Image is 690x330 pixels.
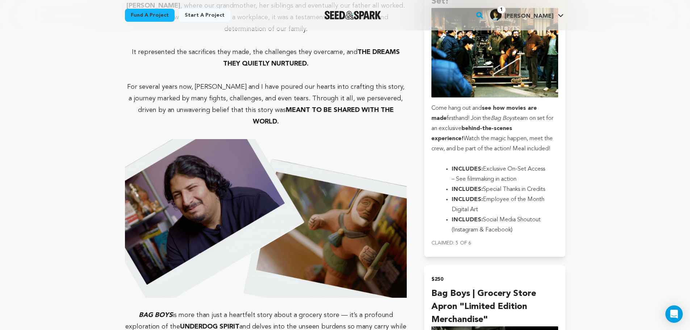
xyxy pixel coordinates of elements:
li: Special Thanks in Credits [452,184,549,195]
strong: behind-the-scenes experience! [431,126,512,142]
img: incentive [431,8,558,97]
strong: INCLUDES: [452,197,483,202]
a: Seed&Spark Homepage [325,11,381,20]
a: Keith L.'s Profile [489,8,565,21]
strong: MEANT TO BE SHARED WITH THE WORLD. [253,107,394,125]
strong: THE DREAMS THEY QUIETLY NURTURED. [223,49,400,67]
p: Come hang out and firsthand! Join the team on set for an exclusive Watch the magic happen, meet t... [431,103,558,154]
em: Bag Boys [491,116,515,121]
span: 1 [497,6,506,13]
li: Exclusive On-Set Access – See filmmaking in action [452,164,549,184]
p: Claimed: 5 of 6 [431,238,558,248]
img: 1736993780-Orange%20Blue%20Retro%20Guess%20The%20TV%20Show%20Game%20Presentation.gif [125,139,407,298]
img: Seed&Spark Logo Dark Mode [325,11,381,20]
strong: INCLUDES: [452,187,483,192]
em: BAG BOYS [139,312,172,318]
div: Open Intercom Messenger [665,305,683,323]
h4: Bag Boys | Grocery Store Apron "Limited Edition Merchandise" [431,287,558,326]
p: It represented the sacrifices they made, the challenges they overcame, and [125,46,407,70]
strong: INCLUDES: [452,217,483,223]
strong: see how movies are made [431,105,537,121]
li: Employee of the Month Digital Art [452,195,549,215]
img: Keith%20Headshot.v1%20%281%29.jpg [490,9,502,21]
h2: $250 [431,274,558,284]
div: Keith L.'s Profile [490,9,553,21]
p: For several years now, [PERSON_NAME] and I have poured our hearts into crafting this story, a jou... [125,81,407,128]
span: Keith L.'s Profile [489,8,565,23]
strong: INCLUDES: [452,166,483,172]
a: Start a project [179,9,230,22]
a: Fund a project [125,9,175,22]
strong: UNDERDOG SPIRIT [180,323,239,330]
span: [PERSON_NAME] [505,13,553,19]
li: Social Media Shoutout (Instagram & Facebook) [452,215,549,235]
